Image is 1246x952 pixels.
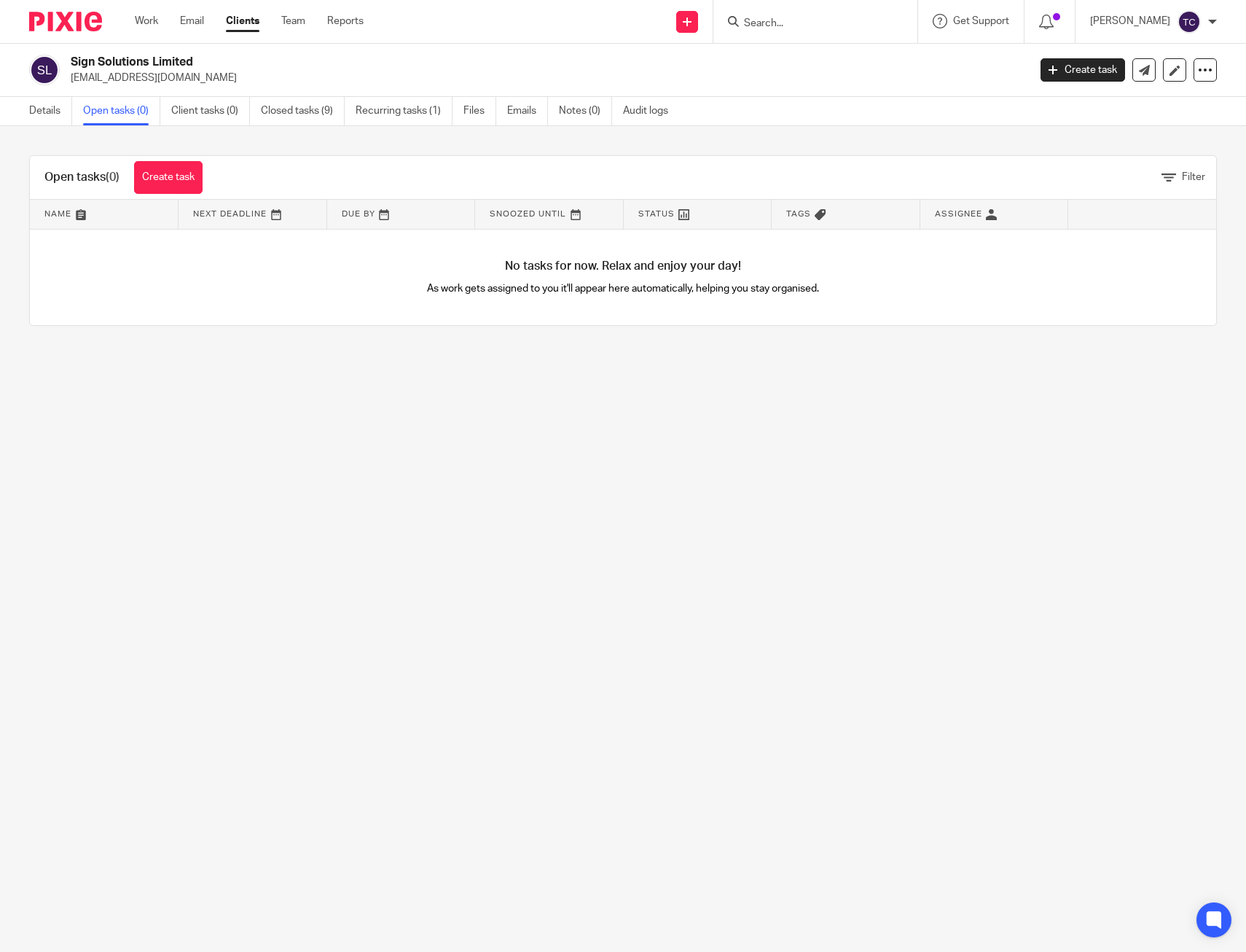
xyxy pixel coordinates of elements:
a: Reports [327,14,364,28]
a: Clients [226,14,259,28]
a: Notes (0) [559,97,612,125]
span: Filter [1182,172,1205,182]
a: Emails [507,97,548,125]
a: Client tasks (0) [171,97,250,125]
input: Search [742,17,874,31]
span: (0) [106,171,119,183]
a: Work [135,14,158,28]
span: Snoozed Until [490,210,566,218]
span: Get Support [953,16,1009,26]
a: Files [463,97,496,125]
a: Details [29,97,72,125]
a: Create task [134,161,203,194]
a: Create task [1041,58,1125,82]
a: Open tasks (0) [83,97,160,125]
a: Team [281,14,305,28]
span: Tags [786,210,811,218]
p: As work gets assigned to you it'll appear here automatically, helping you stay organised. [326,281,920,296]
h1: Open tasks [44,170,119,185]
span: Status [638,210,675,218]
a: Recurring tasks (1) [356,97,452,125]
img: svg%3E [29,55,60,85]
a: Audit logs [623,97,679,125]
img: Pixie [29,12,102,31]
h4: No tasks for now. Relax and enjoy your day! [30,259,1216,274]
a: Closed tasks (9) [261,97,345,125]
h2: Sign Solutions Limited [71,55,829,70]
p: [EMAIL_ADDRESS][DOMAIN_NAME] [71,71,1019,85]
a: Email [180,14,204,28]
img: svg%3E [1178,10,1201,34]
p: [PERSON_NAME] [1090,14,1170,28]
